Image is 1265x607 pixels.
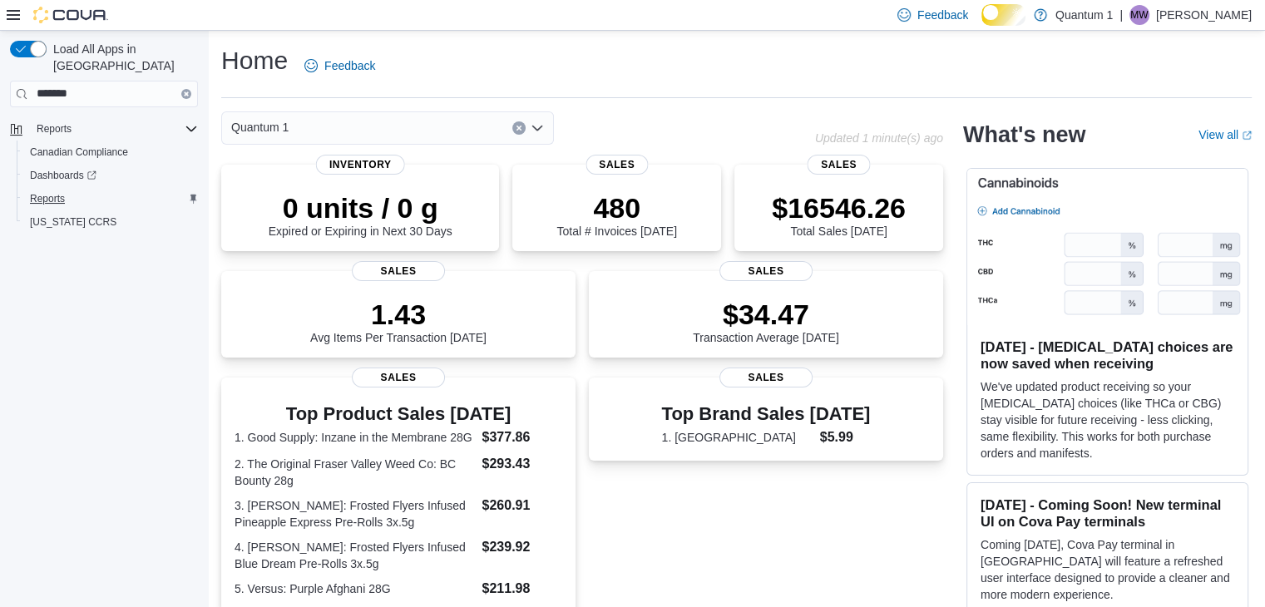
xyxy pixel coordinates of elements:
[512,121,526,135] button: Clear input
[235,497,475,531] dt: 3. [PERSON_NAME]: Frosted Flyers Infused Pineapple Express Pre-Rolls 3x.5g
[981,338,1234,372] h3: [DATE] - [MEDICAL_DATA] choices are now saved when receiving
[981,496,1234,530] h3: [DATE] - Coming Soon! New terminal UI on Cova Pay terminals
[963,121,1085,148] h2: What's new
[310,298,487,331] p: 1.43
[10,111,198,277] nav: Complex example
[556,191,676,225] p: 480
[30,146,128,159] span: Canadian Compliance
[719,368,813,387] span: Sales
[310,298,487,344] div: Avg Items Per Transaction [DATE]
[37,122,72,136] span: Reports
[1130,5,1148,25] span: MW
[772,191,906,225] p: $16546.26
[30,119,78,139] button: Reports
[981,536,1234,603] p: Coming [DATE], Cova Pay terminal in [GEOGRAPHIC_DATA] will feature a refreshed user interface des...
[482,454,561,474] dd: $293.43
[17,141,205,164] button: Canadian Compliance
[917,7,968,23] span: Feedback
[662,429,813,446] dt: 1. [GEOGRAPHIC_DATA]
[808,155,870,175] span: Sales
[815,131,943,145] p: Updated 1 minute(s) ago
[693,298,839,331] p: $34.47
[33,7,108,23] img: Cova
[981,4,1025,26] input: Dark Mode
[352,261,445,281] span: Sales
[23,189,72,209] a: Reports
[482,537,561,557] dd: $239.92
[482,579,561,599] dd: $211.98
[30,192,65,205] span: Reports
[23,189,198,209] span: Reports
[17,187,205,210] button: Reports
[1242,131,1252,141] svg: External link
[3,117,205,141] button: Reports
[235,429,475,446] dt: 1. Good Supply: Inzane in the Membrane 28G
[235,456,475,489] dt: 2. The Original Fraser Valley Weed Co: BC Bounty 28g
[1055,5,1113,25] p: Quantum 1
[820,427,871,447] dd: $5.99
[719,261,813,281] span: Sales
[17,210,205,234] button: [US_STATE] CCRS
[23,165,198,185] span: Dashboards
[556,191,676,238] div: Total # Invoices [DATE]
[352,368,445,387] span: Sales
[981,378,1234,461] p: We've updated product receiving so your [MEDICAL_DATA] choices (like THCa or CBG) stay visible fo...
[269,191,452,238] div: Expired or Expiring in Next 30 Days
[1156,5,1252,25] p: [PERSON_NAME]
[47,41,198,74] span: Load All Apps in [GEOGRAPHIC_DATA]
[772,191,906,238] div: Total Sales [DATE]
[30,119,198,139] span: Reports
[23,212,123,232] a: [US_STATE] CCRS
[316,155,405,175] span: Inventory
[981,26,982,27] span: Dark Mode
[693,298,839,344] div: Transaction Average [DATE]
[23,212,198,232] span: Washington CCRS
[1119,5,1123,25] p: |
[221,44,288,77] h1: Home
[662,404,871,424] h3: Top Brand Sales [DATE]
[30,215,116,229] span: [US_STATE] CCRS
[324,57,375,74] span: Feedback
[231,117,289,137] span: Quantum 1
[531,121,544,135] button: Open list of options
[23,142,135,162] a: Canadian Compliance
[586,155,648,175] span: Sales
[235,539,475,572] dt: 4. [PERSON_NAME]: Frosted Flyers Infused Blue Dream Pre-Rolls 3x.5g
[23,142,198,162] span: Canadian Compliance
[23,165,103,185] a: Dashboards
[1198,128,1252,141] a: View allExternal link
[269,191,452,225] p: 0 units / 0 g
[181,89,191,99] button: Clear input
[30,169,96,182] span: Dashboards
[482,496,561,516] dd: $260.91
[1129,5,1149,25] div: Michael Wuest
[298,49,382,82] a: Feedback
[482,427,561,447] dd: $377.86
[235,580,475,597] dt: 5. Versus: Purple Afghani 28G
[235,404,562,424] h3: Top Product Sales [DATE]
[17,164,205,187] a: Dashboards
